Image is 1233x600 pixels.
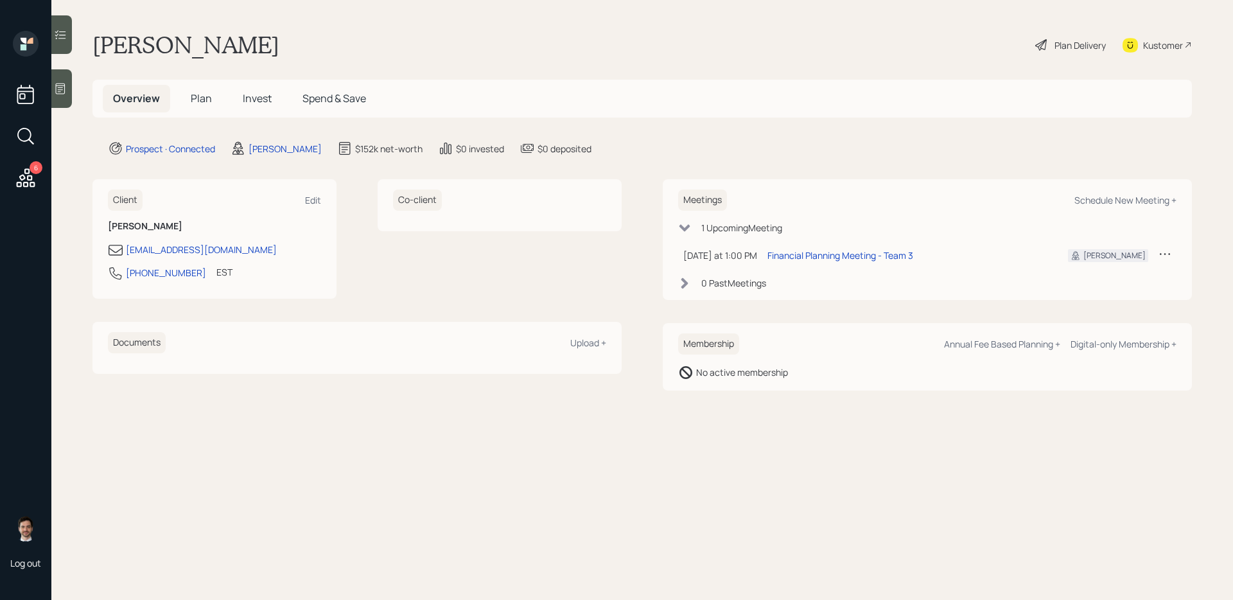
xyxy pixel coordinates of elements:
h6: Documents [108,332,166,353]
div: $0 invested [456,142,504,155]
div: 6 [30,161,42,174]
div: $0 deposited [538,142,591,155]
div: 0 Past Meeting s [701,276,766,290]
div: [PERSON_NAME] [1083,250,1146,261]
div: EST [216,265,232,279]
div: 1 Upcoming Meeting [701,221,782,234]
span: Overview [113,91,160,105]
div: No active membership [696,366,788,379]
span: Plan [191,91,212,105]
div: [PERSON_NAME] [249,142,322,155]
div: [DATE] at 1:00 PM [683,249,757,262]
h6: [PERSON_NAME] [108,221,321,232]
img: jonah-coleman-headshot.png [13,516,39,542]
div: Kustomer [1143,39,1183,52]
div: Annual Fee Based Planning + [944,338,1060,350]
div: [PHONE_NUMBER] [126,266,206,279]
h6: Meetings [678,190,727,211]
div: Log out [10,557,41,569]
h6: Client [108,190,143,211]
h6: Co-client [393,190,442,211]
div: Prospect · Connected [126,142,215,155]
div: [EMAIL_ADDRESS][DOMAIN_NAME] [126,243,277,256]
div: Edit [305,194,321,206]
div: Schedule New Meeting + [1074,194,1176,206]
div: Upload + [570,337,606,349]
div: Digital-only Membership + [1071,338,1176,350]
span: Spend & Save [302,91,366,105]
h1: [PERSON_NAME] [92,31,279,59]
div: $152k net-worth [355,142,423,155]
h6: Membership [678,333,739,355]
div: Financial Planning Meeting - Team 3 [767,249,913,262]
div: Plan Delivery [1054,39,1106,52]
span: Invest [243,91,272,105]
